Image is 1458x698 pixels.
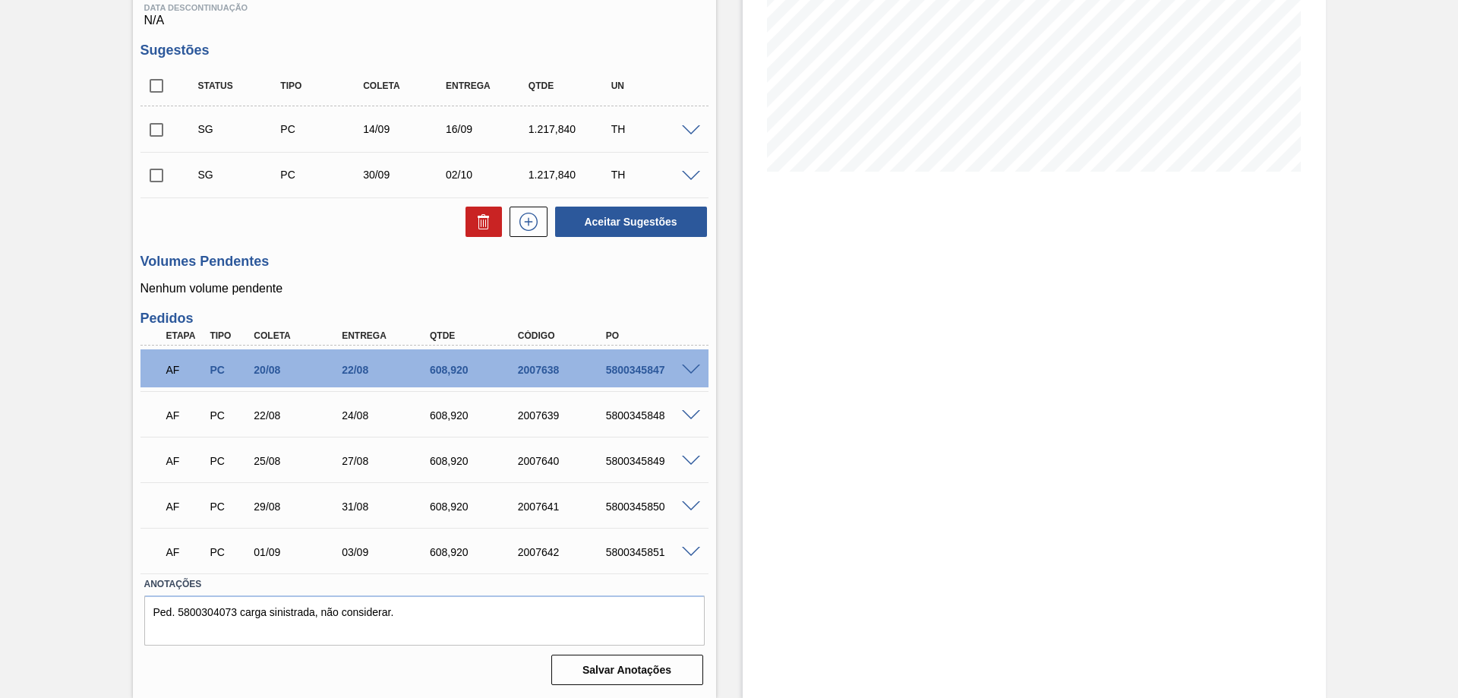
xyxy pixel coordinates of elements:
div: PO [602,330,701,341]
div: Pedido de Compra [276,123,368,135]
div: 16/09/2025 [442,123,534,135]
div: Pedido de Compra [206,546,251,558]
div: 30/09/2025 [359,169,451,181]
div: 03/09/2025 [338,546,437,558]
div: 27/08/2025 [338,455,437,467]
div: Sugestão Criada [194,169,286,181]
div: 24/08/2025 [338,409,437,422]
div: Status [194,81,286,91]
div: 5800345851 [602,546,701,558]
div: Entrega [442,81,534,91]
div: 2007642 [514,546,613,558]
div: 25/08/2025 [250,455,349,467]
div: 5800345847 [602,364,701,376]
div: Entrega [338,330,437,341]
div: 31/08/2025 [338,501,437,513]
div: 5800345849 [602,455,701,467]
div: 1.217,840 [525,169,617,181]
div: Aguardando Faturamento [163,535,208,569]
div: 608,920 [426,455,525,467]
div: Aguardando Faturamento [163,444,208,478]
textarea: Ped. 5800304073 carga sinistrada, não considerar. [144,595,705,646]
div: 02/10/2025 [442,169,534,181]
div: Pedido de Compra [206,455,251,467]
div: TH [607,123,699,135]
div: Aguardando Faturamento [163,353,208,387]
h3: Volumes Pendentes [140,254,708,270]
h3: Pedidos [140,311,708,327]
div: 14/09/2025 [359,123,451,135]
div: Qtde [426,330,525,341]
p: Nenhum volume pendente [140,282,708,295]
div: 2007640 [514,455,613,467]
div: 608,920 [426,501,525,513]
label: Anotações [144,573,705,595]
div: Pedido de Compra [276,169,368,181]
div: Pedido de Compra [206,501,251,513]
div: UN [607,81,699,91]
div: 01/09/2025 [250,546,349,558]
div: Pedido de Compra [206,364,251,376]
div: 2007641 [514,501,613,513]
div: Código [514,330,613,341]
div: Pedido de Compra [206,409,251,422]
div: Tipo [276,81,368,91]
button: Aceitar Sugestões [555,207,707,237]
div: 20/08/2025 [250,364,349,376]
div: 5800345850 [602,501,701,513]
div: TH [607,169,699,181]
div: Aguardando Faturamento [163,399,208,432]
div: Coleta [359,81,451,91]
h3: Sugestões [140,43,708,58]
p: AF [166,501,204,513]
p: AF [166,409,204,422]
div: 2007638 [514,364,613,376]
div: Sugestão Criada [194,123,286,135]
div: 608,920 [426,546,525,558]
div: 608,920 [426,409,525,422]
div: 22/08/2025 [250,409,349,422]
div: 5800345848 [602,409,701,422]
p: AF [166,546,204,558]
div: Nova sugestão [502,207,548,237]
p: AF [166,455,204,467]
div: 1.217,840 [525,123,617,135]
div: 29/08/2025 [250,501,349,513]
button: Salvar Anotações [551,655,703,685]
div: Tipo [206,330,251,341]
div: Aceitar Sugestões [548,205,708,238]
div: 22/08/2025 [338,364,437,376]
div: Excluir Sugestões [458,207,502,237]
span: Data Descontinuação [144,3,705,12]
div: Qtde [525,81,617,91]
div: Coleta [250,330,349,341]
p: AF [166,364,204,376]
div: 2007639 [514,409,613,422]
div: Aguardando Faturamento [163,490,208,523]
div: 608,920 [426,364,525,376]
div: Etapa [163,330,208,341]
